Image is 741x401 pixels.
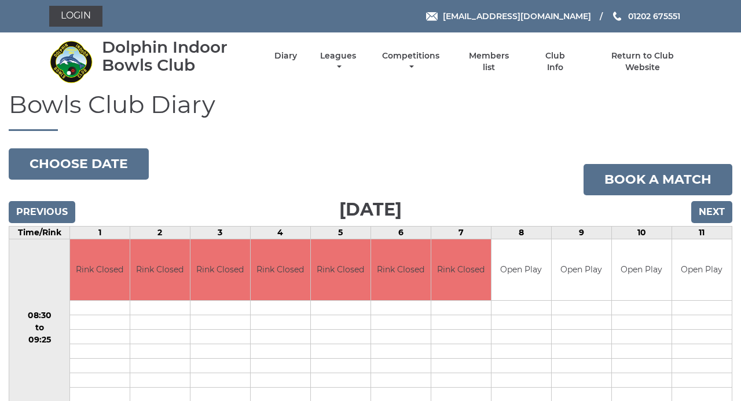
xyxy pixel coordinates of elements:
a: Email [EMAIL_ADDRESS][DOMAIN_NAME] [426,10,591,23]
img: Phone us [613,12,621,21]
input: Previous [9,201,75,223]
a: Diary [274,50,297,61]
td: 8 [491,227,551,239]
a: Competitions [379,50,442,73]
button: Choose date [9,148,149,180]
a: Leagues [317,50,359,73]
td: Rink Closed [371,239,431,300]
a: Phone us 01202 675551 [611,10,680,23]
h1: Bowls Club Diary [9,91,732,131]
td: 9 [551,227,611,239]
span: [EMAIL_ADDRESS][DOMAIN_NAME] [443,11,591,21]
img: Dolphin Indoor Bowls Club [49,40,93,83]
div: Dolphin Indoor Bowls Club [102,38,254,74]
td: Rink Closed [431,239,491,300]
td: Rink Closed [311,239,370,300]
td: 1 [70,227,130,239]
td: Open Play [672,239,732,300]
td: 4 [250,227,310,239]
td: Open Play [552,239,611,300]
td: 6 [370,227,431,239]
td: Open Play [612,239,672,300]
a: Return to Club Website [594,50,692,73]
td: Rink Closed [190,239,250,300]
td: Open Play [491,239,551,300]
td: 10 [611,227,672,239]
td: Rink Closed [130,239,190,300]
img: Email [426,12,438,21]
td: Rink Closed [70,239,130,300]
a: Members list [463,50,516,73]
span: 01202 675551 [628,11,680,21]
td: Time/Rink [9,227,70,239]
td: 3 [190,227,250,239]
a: Login [49,6,102,27]
td: 7 [431,227,491,239]
td: 5 [310,227,370,239]
input: Next [691,201,732,223]
a: Club Info [536,50,574,73]
td: 2 [130,227,190,239]
td: 11 [672,227,732,239]
a: Book a match [584,164,732,195]
td: Rink Closed [251,239,310,300]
